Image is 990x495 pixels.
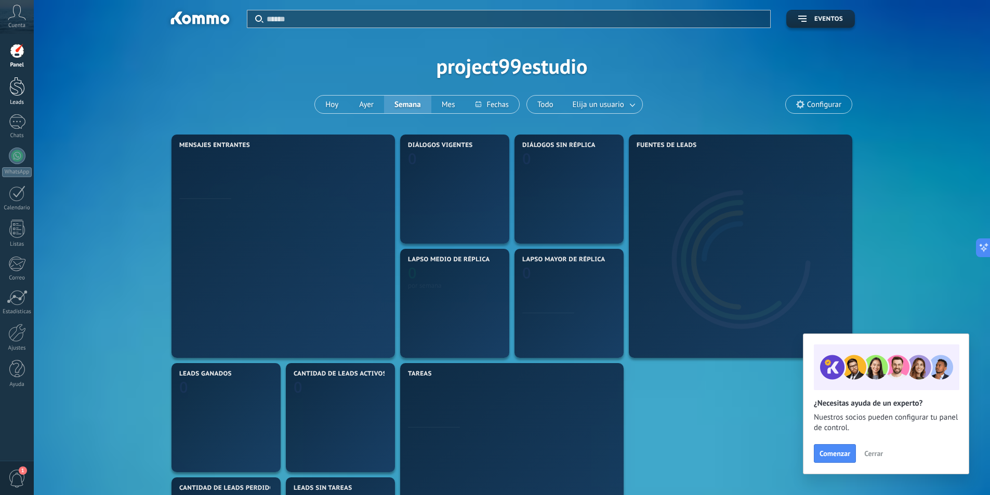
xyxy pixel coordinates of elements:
[820,450,850,457] span: Comenzar
[2,275,32,282] div: Correo
[294,485,352,492] span: Leads sin tareas
[2,167,32,177] div: WhatsApp
[2,205,32,211] div: Calendario
[408,282,501,289] div: por semana
[408,263,417,283] text: 0
[2,309,32,315] div: Estadísticas
[807,100,841,109] span: Configurar
[860,446,888,461] button: Cerrar
[408,370,432,378] span: Tareas
[179,142,250,149] span: Mensajes entrantes
[814,412,958,433] span: Nuestros socios pueden configurar tu panel de control.
[786,10,855,28] button: Eventos
[19,466,27,475] span: 1
[408,256,490,263] span: Lapso medio de réplica
[2,345,32,352] div: Ajustes
[2,62,32,69] div: Panel
[571,98,626,112] span: Elija un usuario
[814,398,958,408] h2: ¿Necesitas ayuda de un experto?
[2,132,32,139] div: Chats
[564,96,642,113] button: Elija un usuario
[179,485,278,492] span: Cantidad de leads perdidos
[2,99,32,106] div: Leads
[2,241,32,248] div: Listas
[814,16,843,23] span: Eventos
[294,370,387,378] span: Cantidad de leads activos
[465,96,519,113] button: Fechas
[637,142,697,149] span: Fuentes de leads
[814,444,856,463] button: Comenzar
[179,370,232,378] span: Leads ganados
[522,256,605,263] span: Lapso mayor de réplica
[864,450,883,457] span: Cerrar
[522,142,596,149] span: Diálogos sin réplica
[522,149,531,169] text: 0
[384,96,431,113] button: Semana
[408,149,417,169] text: 0
[294,377,302,397] text: 0
[522,263,531,283] text: 0
[8,22,25,29] span: Cuenta
[2,381,32,388] div: Ayuda
[315,96,349,113] button: Hoy
[349,96,384,113] button: Ayer
[431,96,466,113] button: Mes
[179,377,188,397] text: 0
[527,96,564,113] button: Todo
[408,142,473,149] span: Diálogos vigentes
